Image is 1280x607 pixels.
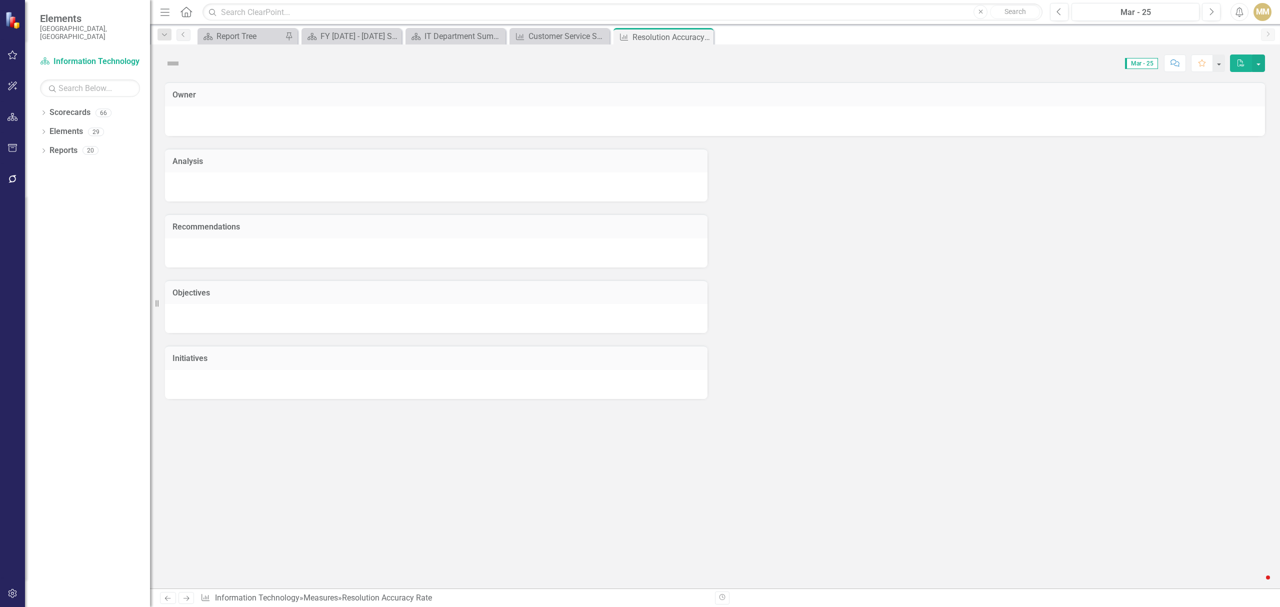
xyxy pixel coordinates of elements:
[1125,58,1158,69] span: Mar - 25
[304,30,399,42] a: FY [DATE] - [DATE] Strategic Plan
[216,30,282,42] div: Report Tree
[40,56,140,67] a: Information Technology
[40,79,140,97] input: Search Below...
[215,593,299,602] a: Information Technology
[40,24,140,41] small: [GEOGRAPHIC_DATA], [GEOGRAPHIC_DATA]
[49,107,90,118] a: Scorecards
[303,593,338,602] a: Measures
[342,593,432,602] div: Resolution Accuracy Rate
[1071,3,1199,21] button: Mar - 25
[1246,573,1270,597] iframe: Intercom live chat
[82,146,98,155] div: 20
[1004,7,1026,15] span: Search
[202,3,1042,21] input: Search ClearPoint...
[632,31,711,43] div: Resolution Accuracy Rate
[990,5,1040,19] button: Search
[408,30,503,42] a: IT Department Summary
[49,126,83,137] a: Elements
[95,108,111,117] div: 66
[200,30,282,42] a: Report Tree
[49,145,77,156] a: Reports
[320,30,399,42] div: FY [DATE] - [DATE] Strategic Plan
[1253,3,1271,21] button: MM
[172,354,700,363] h3: Initiatives
[165,55,181,71] img: Not Defined
[172,288,700,297] h3: Objectives
[424,30,503,42] div: IT Department Summary
[172,222,700,231] h3: Recommendations
[200,592,707,604] div: » »
[88,127,104,136] div: 29
[172,90,1257,99] h3: Owner
[172,157,700,166] h3: Analysis
[1075,6,1196,18] div: Mar - 25
[4,10,23,29] img: ClearPoint Strategy
[512,30,607,42] a: Customer Service Satisfaction Rating
[528,30,607,42] div: Customer Service Satisfaction Rating
[40,12,140,24] span: Elements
